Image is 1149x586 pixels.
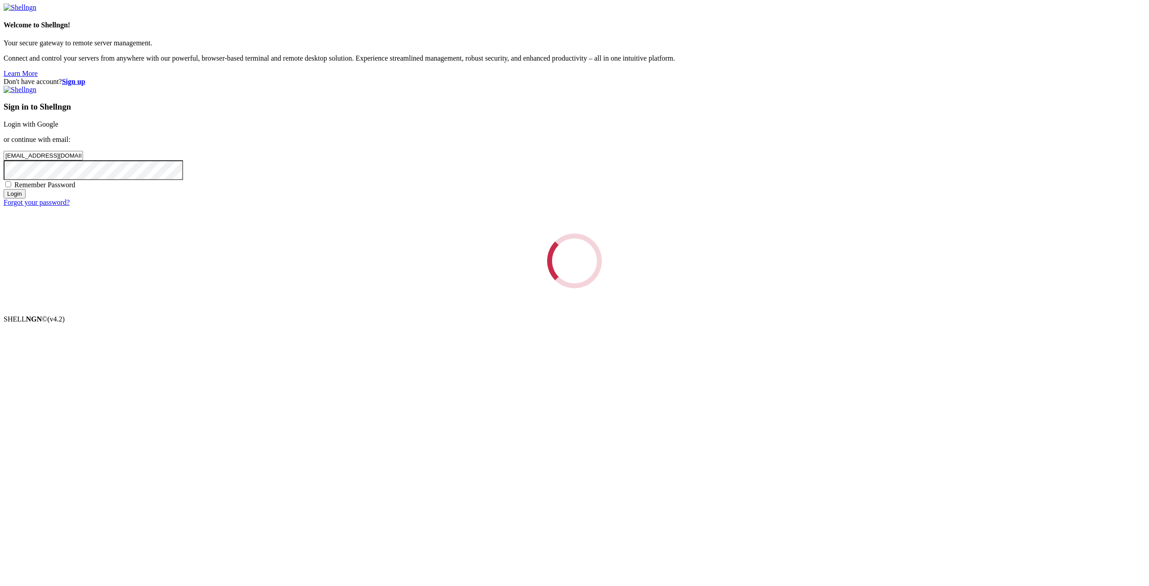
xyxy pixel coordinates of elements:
input: Remember Password [5,181,11,187]
h3: Sign in to Shellngn [4,102,1145,112]
span: SHELL © [4,315,65,323]
a: Login with Google [4,120,58,128]
span: 4.2.0 [48,315,65,323]
p: or continue with email: [4,136,1145,144]
div: Don't have account? [4,78,1145,86]
input: Email address [4,151,83,160]
span: Remember Password [14,181,75,189]
p: Connect and control your servers from anywhere with our powerful, browser-based terminal and remo... [4,54,1145,62]
a: Forgot your password? [4,198,70,206]
h4: Welcome to Shellngn! [4,21,1145,29]
img: Shellngn [4,4,36,12]
a: Learn More [4,70,38,77]
input: Login [4,189,26,198]
div: Loading... [536,222,613,300]
p: Your secure gateway to remote server management. [4,39,1145,47]
a: Sign up [62,78,85,85]
b: NGN [26,315,42,323]
img: Shellngn [4,86,36,94]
